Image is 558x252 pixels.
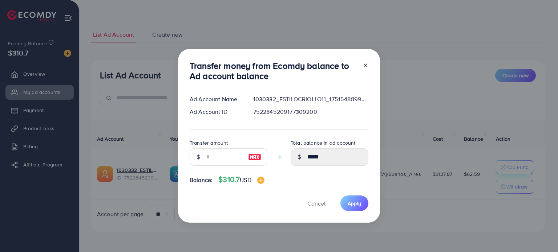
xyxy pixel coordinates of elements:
h3: Transfer money from Ecomdy balance to Ad account balance [190,61,357,82]
label: Total balance in ad account [291,139,355,146]
img: image [248,153,261,161]
div: 1030332_ESTILOCRIOLLO11_1751548899317 [247,95,374,103]
div: 7522845209177309200 [247,108,374,116]
label: Transfer amount [190,139,228,146]
button: Apply [340,195,368,211]
span: Apply [348,200,361,207]
span: USD [240,176,251,184]
h4: $310.7 [218,175,264,184]
span: Cancel [307,199,325,207]
img: image [257,177,264,184]
span: Balance: [190,176,213,184]
div: Ad Account ID [184,108,247,116]
button: Cancel [298,195,335,211]
iframe: Chat [527,219,553,247]
div: Ad Account Name [184,95,247,103]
